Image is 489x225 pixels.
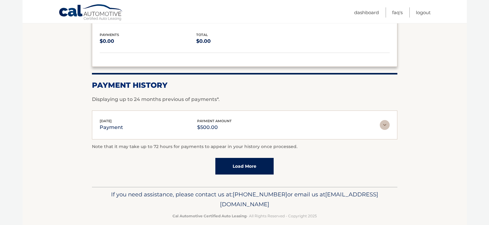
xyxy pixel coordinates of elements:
[196,37,293,46] p: $0.00
[380,120,390,130] img: accordion-rest.svg
[100,123,123,132] p: payment
[172,214,247,218] strong: Cal Automotive Certified Auto Leasing
[96,190,393,209] p: If you need assistance, please contact us at: or email us at
[215,158,274,175] a: Load More
[92,96,397,103] p: Displaying up to 24 months previous of payments*.
[196,33,208,37] span: total
[96,213,393,219] p: - All Rights Reserved - Copyright 2025
[197,123,232,132] p: $500.00
[354,7,379,18] a: Dashboard
[100,33,119,37] span: payments
[416,7,431,18] a: Logout
[100,37,196,46] p: $0.00
[59,4,123,22] a: Cal Automotive
[233,191,287,198] span: [PHONE_NUMBER]
[197,119,232,123] span: payment amount
[392,7,403,18] a: FAQ's
[100,119,112,123] span: [DATE]
[220,191,378,208] span: [EMAIL_ADDRESS][DOMAIN_NAME]
[92,81,397,90] h2: Payment History
[92,143,397,151] p: Note that it may take up to 72 hours for payments to appear in your history once processed.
